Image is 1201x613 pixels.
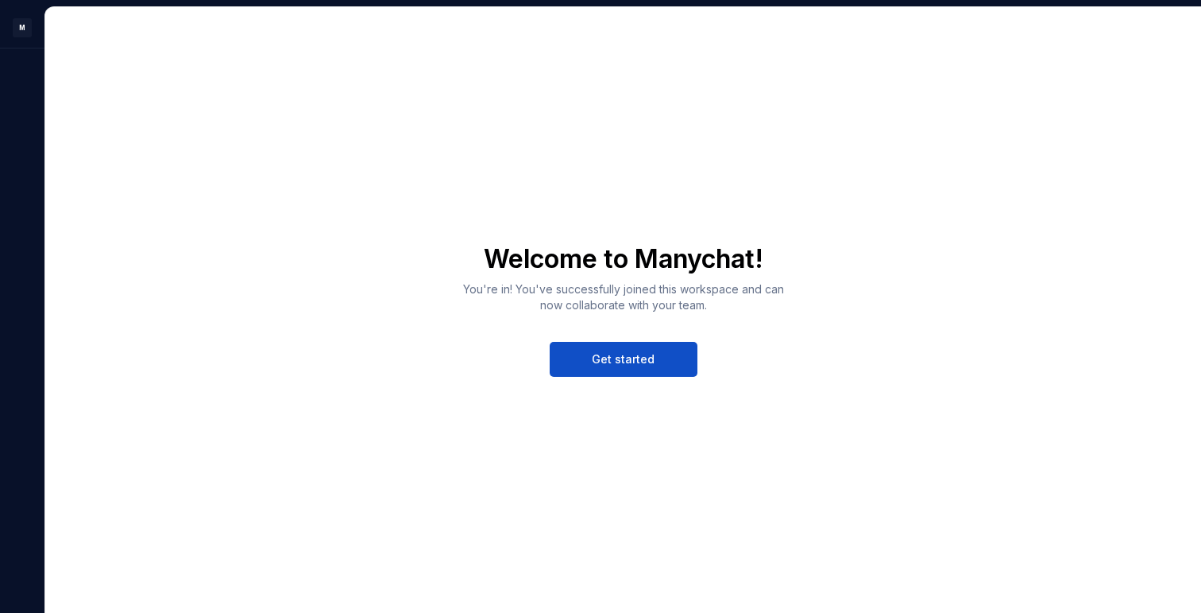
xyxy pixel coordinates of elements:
[462,281,785,313] p: You're in! You've successfully joined this workspace and can now collaborate with your team.
[13,18,32,37] div: M
[592,351,655,367] span: Get started
[550,342,697,377] button: Get started
[484,243,763,275] h1: Welcome to Manychat!
[3,10,41,45] button: M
